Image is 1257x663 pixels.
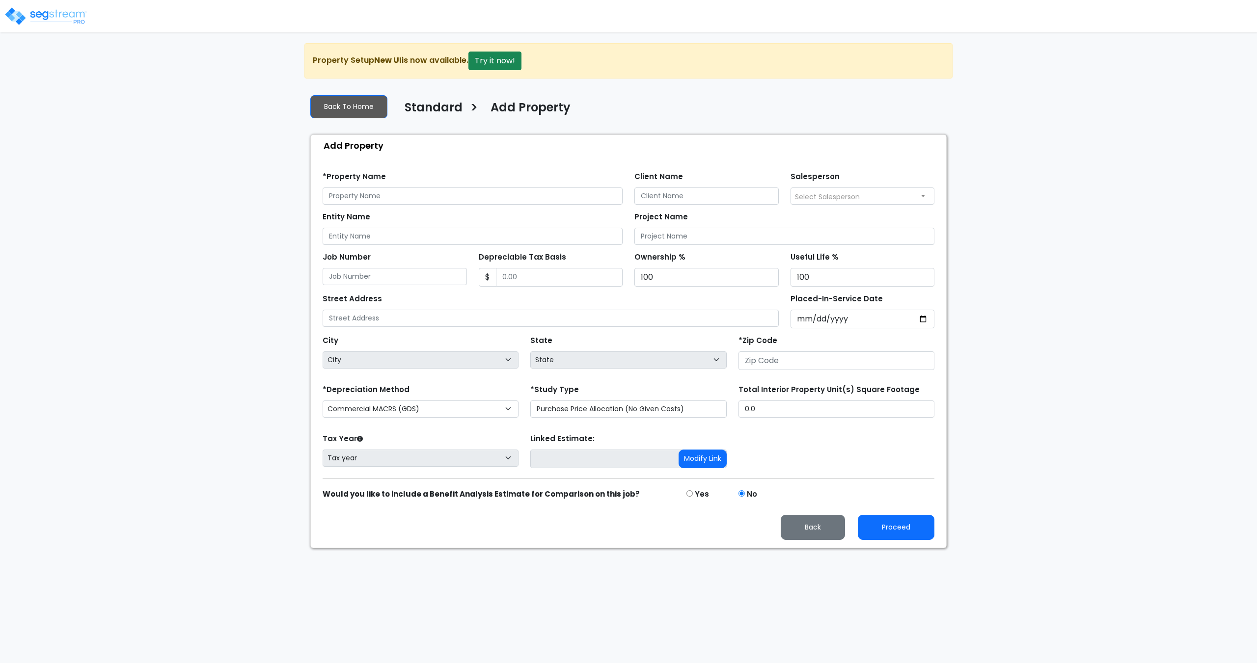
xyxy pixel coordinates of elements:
[491,101,571,117] h4: Add Property
[323,171,386,183] label: *Property Name
[470,100,478,119] h3: >
[634,187,779,205] input: Client Name
[747,489,757,500] label: No
[738,400,934,418] input: total square foot
[695,489,709,500] label: Yes
[634,228,934,245] input: Project Name
[4,6,87,26] img: logo_pro_r.png
[795,192,860,202] span: Select Salesperson
[374,54,402,66] strong: New UI
[791,171,840,183] label: Salesperson
[791,268,935,287] input: Useful Life %
[634,171,683,183] label: Client Name
[479,252,566,263] label: Depreciable Tax Basis
[634,212,688,223] label: Project Name
[679,450,727,468] button: Modify Link
[496,268,623,287] input: 0.00
[397,101,463,121] a: Standard
[530,433,595,445] label: Linked Estimate:
[738,351,934,370] input: Zip Code
[773,520,853,532] a: Back
[738,384,920,396] label: Total Interior Property Unit(s) Square Footage
[323,228,623,245] input: Entity Name
[323,252,371,263] label: Job Number
[405,101,463,117] h4: Standard
[323,268,467,285] input: Job Number
[323,293,382,305] label: Street Address
[791,252,839,263] label: Useful Life %
[323,433,363,445] label: Tax Year
[323,310,779,327] input: Street Address
[323,335,338,346] label: City
[323,489,640,499] strong: Would you like to include a Benefit Analysis Estimate for Comparison on this job?
[304,43,953,79] div: Property Setup is now available.
[310,95,387,118] a: Back To Home
[323,212,370,223] label: Entity Name
[738,335,777,346] label: *Zip Code
[634,252,685,263] label: Ownership %
[479,268,496,287] span: $
[316,135,946,156] div: Add Property
[323,384,410,396] label: *Depreciation Method
[791,293,883,305] label: Placed-In-Service Date
[323,187,623,205] input: Property Name
[530,335,552,346] label: State
[483,101,571,121] a: Add Property
[634,268,779,287] input: Ownership %
[858,515,934,540] button: Proceed
[781,515,845,540] button: Back
[468,52,521,70] button: Try it now!
[530,384,579,396] label: *Study Type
